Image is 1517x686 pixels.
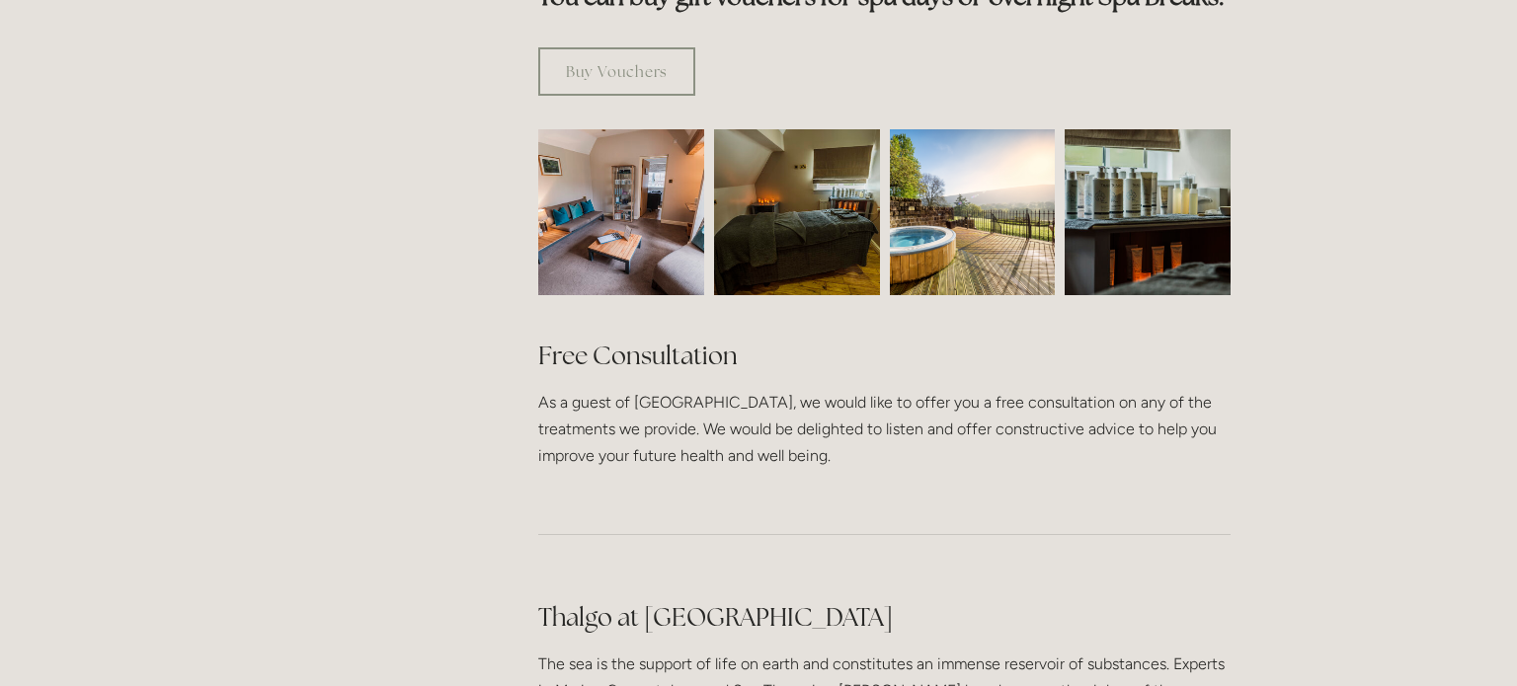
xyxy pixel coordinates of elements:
h2: Free Consultation [538,339,1231,373]
h2: Thalgo at [GEOGRAPHIC_DATA] [538,600,1231,635]
img: Spa room, Losehill House Hotel and Spa [673,129,921,295]
a: Buy Vouchers [538,47,695,96]
p: As a guest of [GEOGRAPHIC_DATA], we would like to offer you a free consultation on any of the tre... [538,389,1231,470]
img: Body creams in the spa room, Losehill House Hotel and Spa [1023,129,1272,295]
img: Waiting room, spa room, Losehill House Hotel and Spa [497,129,746,295]
img: Outdoor jacuzzi with a view of the Peak District, Losehill House Hotel and Spa [890,129,1056,295]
